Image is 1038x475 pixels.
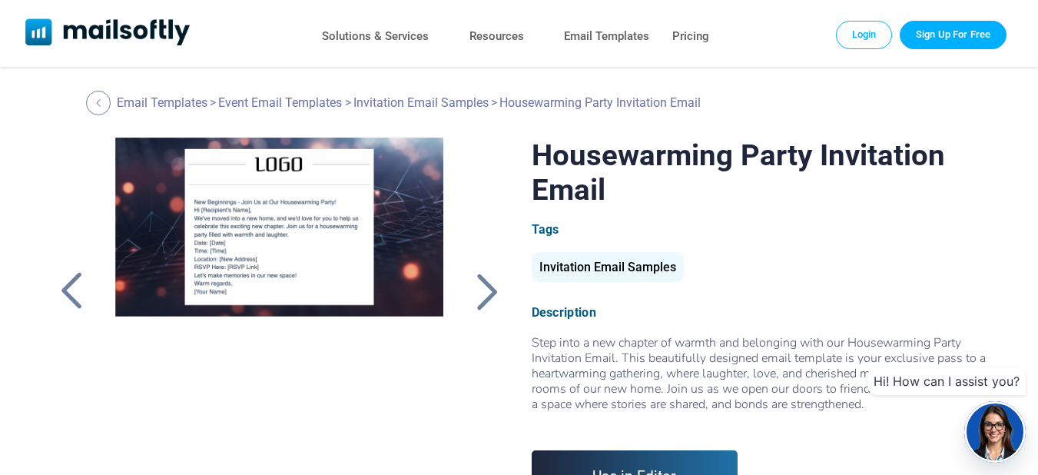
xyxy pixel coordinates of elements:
a: Event Email Templates [218,95,342,110]
a: Back [86,91,114,115]
a: Back [468,271,506,311]
div: Hi! How can I assist you? [867,367,1026,395]
a: Mailsoftly [25,18,191,48]
a: Resources [469,25,524,48]
a: Trial [900,21,1006,48]
a: Back [52,271,91,311]
div: Invitation Email Samples [532,252,684,282]
a: Email Templates [564,25,649,48]
div: Description [532,305,987,320]
div: Tags [532,222,987,237]
a: Invitation Email Samples [353,95,489,110]
a: Pricing [672,25,709,48]
div: Step into a new chapter of warmth and belonging with our Housewarming Party Invitation Email. Thi... [532,335,987,412]
a: Invitation Email Samples [532,266,684,273]
a: Email Templates [117,95,207,110]
a: Login [836,21,893,48]
a: Solutions & Services [322,25,429,48]
h1: Housewarming Party Invitation Email [532,138,987,207]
